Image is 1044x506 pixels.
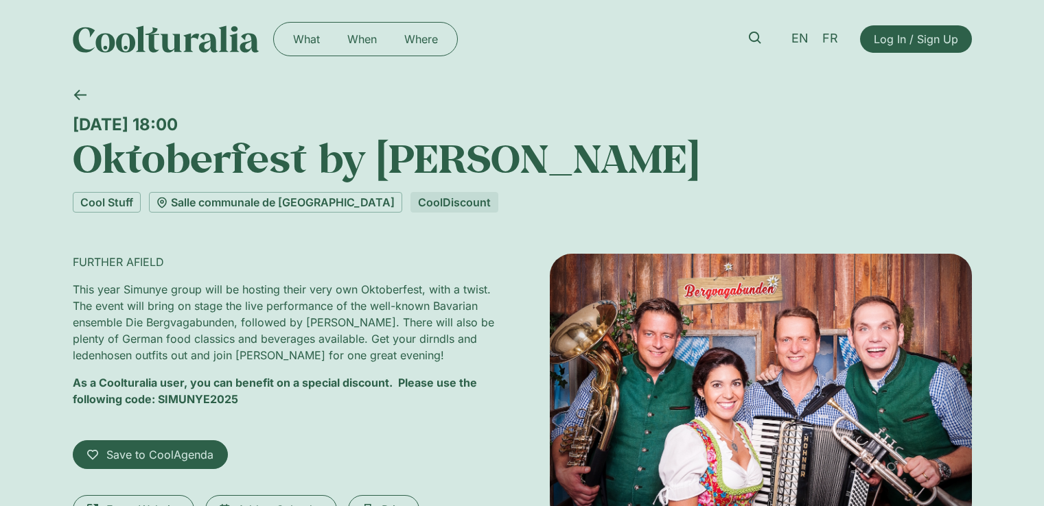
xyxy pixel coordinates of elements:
a: Save to CoolAgenda [73,440,228,469]
h1: Oktoberfest by [PERSON_NAME] [73,134,972,181]
strong: As a Coolturalia user, you can benefit on a special discount. Please use the following code: SIMU... [73,376,477,406]
a: FR [815,29,845,49]
span: Save to CoolAgenda [106,446,213,463]
div: CoolDiscount [410,192,498,213]
span: Log In / Sign Up [874,31,958,47]
a: Log In / Sign Up [860,25,972,53]
div: [DATE] 18:00 [73,115,972,134]
nav: Menu [279,28,452,50]
span: EN [791,32,809,46]
a: Salle communale de [GEOGRAPHIC_DATA] [149,192,402,213]
span: FR [822,32,838,46]
a: Cool Stuff [73,192,141,213]
a: What [279,28,334,50]
p: FURTHER AFIELD [73,254,495,270]
a: When [334,28,391,50]
a: EN [785,29,815,49]
a: Where [391,28,452,50]
p: This year Simunye group will be hosting their very own Oktoberfest, with a twist. The event will ... [73,281,495,363]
